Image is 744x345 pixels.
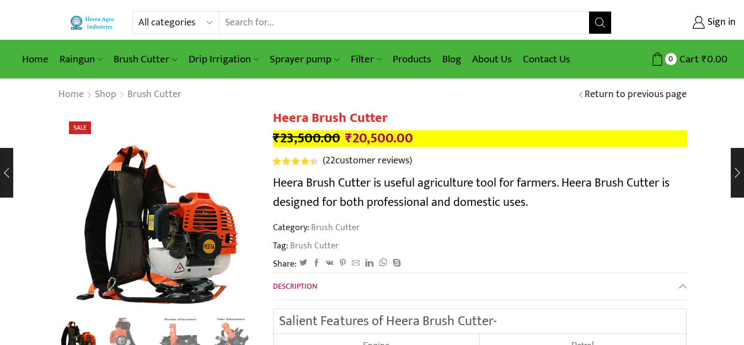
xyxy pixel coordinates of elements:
a: Return to previous page [585,88,687,102]
span: 22 [325,152,335,169]
bdi: 23,500.00 [273,127,340,150]
nav: Breadcrumb [58,88,182,102]
div: Rated 4.55 out of 5 [273,157,318,165]
span: Share: [273,258,297,270]
span: Sale [69,121,91,134]
a: Description [273,273,687,300]
a: Shop [94,88,117,102]
a: Blog [437,46,467,72]
span: Rated out of 5 based on customer ratings [273,157,314,165]
a: Home [58,88,84,102]
h1: Heera Brush Cutter [273,110,687,126]
span: Sign in [705,15,736,30]
a: 0 Cart ₹0.00 [623,49,727,70]
span: ₹ [702,51,707,68]
a: Filter [345,46,387,72]
h2: Salient Features of Heera Brush Cutter- [279,315,681,328]
a: About Us [467,46,517,72]
span: Heera Brush Cutter is useful agriculture tool for farmers. Heera Brush Cutter is designed for bot... [273,173,670,213]
button: Search button [589,12,611,34]
span: ₹ [345,127,352,150]
a: Products [387,46,437,72]
span: Tag: [273,240,687,252]
a: Brush Cutter [127,88,182,102]
a: Raingun [54,46,108,72]
div: 1 / 8 [58,110,256,309]
a: (22customer reviews) [323,154,412,168]
img: Heera Brush Cutter [58,110,256,309]
span: Cart [677,52,699,67]
bdi: 0.00 [702,51,727,68]
span: Description [273,280,317,293]
a: Drip Irrigation [183,46,264,72]
a: Home [17,46,54,72]
span: ₹ [273,127,280,150]
a: Contact Us [517,46,576,72]
bdi: 20,500.00 [345,127,413,150]
a: Brush Cutter [108,46,183,72]
span: 22 [273,157,320,165]
input: Search for... [220,12,589,34]
a: Brush Cutter [288,240,339,252]
a: Brush Cutter [309,220,360,235]
span: Category: [273,221,360,234]
span: 0 [665,53,677,65]
a: Sprayer pump [264,46,345,72]
a: Sign in [628,13,736,33]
